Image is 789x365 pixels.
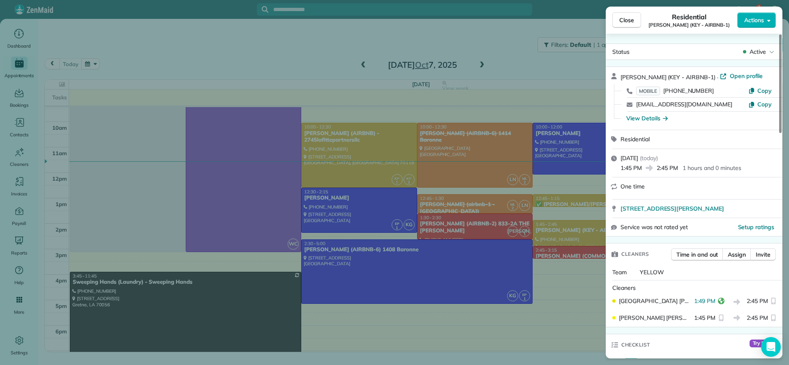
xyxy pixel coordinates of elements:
span: 1:45 PM [694,314,715,322]
a: [EMAIL_ADDRESS][DOMAIN_NAME] [636,101,732,108]
span: Close [619,16,634,24]
span: Try Now [750,340,776,348]
div: Open Intercom Messenger [761,337,781,357]
span: [DATE] [621,154,638,162]
a: Open profile [720,72,763,80]
button: Invite [750,248,776,261]
span: 2:45 PM [657,164,678,172]
span: Residential [621,135,650,143]
span: Time in and out [676,250,718,259]
span: Residential [672,12,707,22]
p: 1 hours and 0 minutes [683,164,741,172]
a: MOBILE[PHONE_NUMBER] [636,87,714,95]
span: Checklist [621,341,650,349]
span: [GEOGRAPHIC_DATA] [PERSON_NAME] [619,297,691,305]
span: Team [612,269,627,276]
button: Assign [722,248,751,261]
span: · [715,74,720,80]
span: Copy [757,87,772,94]
button: Copy [748,100,772,108]
span: Cleaners [621,250,649,258]
span: [PHONE_NUMBER] [663,87,714,94]
span: MOBILE [636,87,660,95]
span: [PERSON_NAME] [PERSON_NAME] [619,314,691,322]
span: Actions [744,16,764,24]
span: Setup ratings [738,223,775,231]
a: [STREET_ADDRESS][PERSON_NAME] [621,204,777,213]
button: Copy [748,87,772,95]
span: [PERSON_NAME] (KEY - AIRBNB-1) [648,22,730,28]
button: View Details [626,114,668,122]
span: One time [621,183,645,190]
span: ( today ) [640,154,658,162]
span: Open profile [730,72,763,80]
span: [PERSON_NAME] (KEY - AIRBNB-1) [621,73,715,81]
span: 1:49 PM [694,297,715,307]
span: Invite [756,250,771,259]
span: 2:45 PM [747,297,768,307]
span: Active [750,48,766,56]
span: YELLOW [640,269,664,276]
span: Cleaners [612,284,636,292]
button: Time in and out [671,248,723,261]
button: Close [612,12,641,28]
span: Service was not rated yet [621,223,688,232]
span: Assign [728,250,746,259]
button: Setup ratings [738,223,775,231]
span: Copy [757,101,772,108]
span: [STREET_ADDRESS][PERSON_NAME] [621,204,724,213]
span: 2:45 PM [747,314,768,322]
span: Status [612,48,630,55]
span: 1:45 PM [621,164,642,172]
